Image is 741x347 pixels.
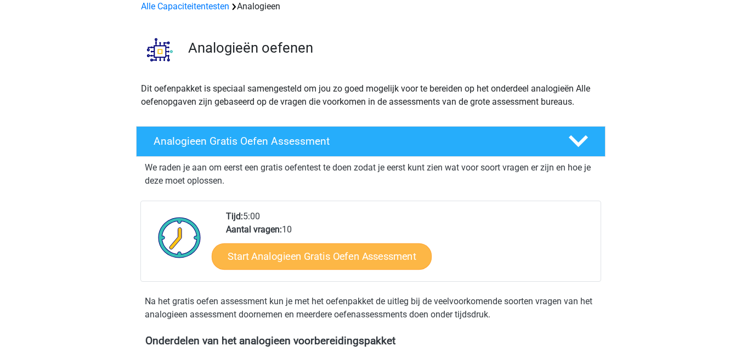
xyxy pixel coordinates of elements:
[218,210,600,281] div: 5:00 10
[154,135,551,147] h4: Analogieen Gratis Oefen Assessment
[140,295,601,321] div: Na het gratis oefen assessment kun je met het oefenpakket de uitleg bij de veelvoorkomende soorte...
[145,334,596,347] h4: Onderdelen van het analogieen voorbereidingspakket
[152,210,207,265] img: Klok
[141,1,229,12] a: Alle Capaciteitentesten
[145,161,597,187] p: We raden je aan om eerst een gratis oefentest te doen zodat je eerst kunt zien wat voor soort vra...
[137,26,183,73] img: analogieen
[132,126,610,157] a: Analogieen Gratis Oefen Assessment
[212,243,432,269] a: Start Analogieen Gratis Oefen Assessment
[226,211,243,221] b: Tijd:
[188,39,597,56] h3: Analogieën oefenen
[141,82,601,109] p: Dit oefenpakket is speciaal samengesteld om jou zo goed mogelijk voor te bereiden op het onderdee...
[226,224,282,235] b: Aantal vragen:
